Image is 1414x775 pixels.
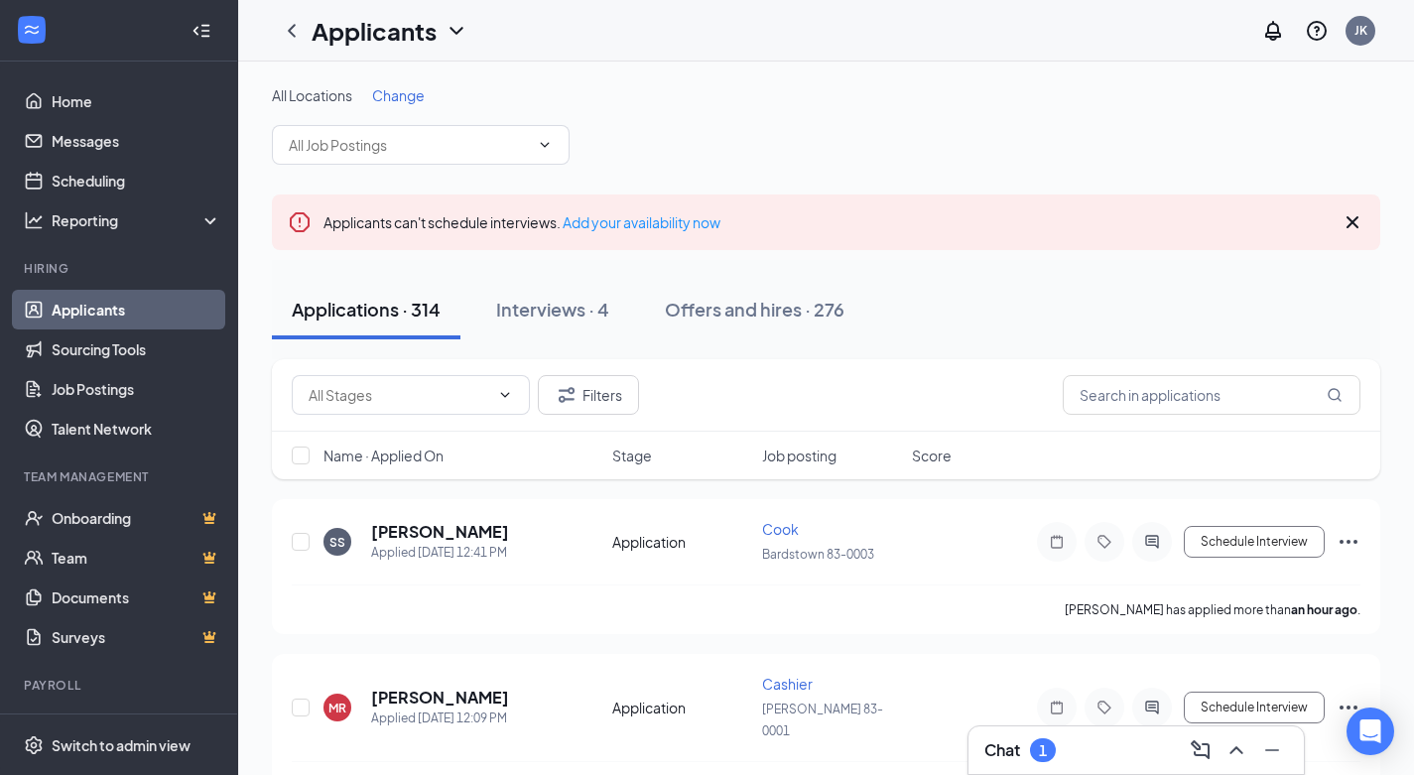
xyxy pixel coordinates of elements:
[52,121,221,161] a: Messages
[52,578,221,617] a: DocumentsCrown
[1045,534,1069,550] svg: Note
[323,213,720,231] span: Applicants can't schedule interviews.
[537,137,553,153] svg: ChevronDown
[24,468,217,485] div: Team Management
[1093,700,1116,715] svg: Tag
[445,19,468,43] svg: ChevronDown
[328,700,346,716] div: MR
[312,14,437,48] h1: Applicants
[1341,210,1364,234] svg: Cross
[612,698,750,717] div: Application
[329,534,345,551] div: SS
[1184,692,1325,723] button: Schedule Interview
[497,387,513,403] svg: ChevronDown
[1045,700,1069,715] svg: Note
[371,709,509,728] div: Applied [DATE] 12:09 PM
[762,547,874,562] span: Bardstown 83-0003
[1347,708,1394,755] div: Open Intercom Messenger
[52,735,191,755] div: Switch to admin view
[762,675,813,693] span: Cashier
[1065,601,1360,618] p: [PERSON_NAME] has applied more than .
[1039,742,1047,759] div: 1
[612,446,652,465] span: Stage
[289,134,529,156] input: All Job Postings
[52,81,221,121] a: Home
[192,21,211,41] svg: Collapse
[292,297,441,322] div: Applications · 314
[24,735,44,755] svg: Settings
[371,687,509,709] h5: [PERSON_NAME]
[309,384,489,406] input: All Stages
[665,297,844,322] div: Offers and hires · 276
[555,383,578,407] svg: Filter
[371,521,509,543] h5: [PERSON_NAME]
[372,86,425,104] span: Change
[1140,534,1164,550] svg: ActiveChat
[323,446,444,465] span: Name · Applied On
[22,20,42,40] svg: WorkstreamLogo
[1185,734,1217,766] button: ComposeMessage
[1260,738,1284,762] svg: Minimize
[912,446,952,465] span: Score
[52,617,221,657] a: SurveysCrown
[1337,530,1360,554] svg: Ellipses
[1291,602,1357,617] b: an hour ago
[538,375,639,415] button: Filter Filters
[52,161,221,200] a: Scheduling
[612,532,750,552] div: Application
[371,543,509,563] div: Applied [DATE] 12:41 PM
[52,210,222,230] div: Reporting
[1184,526,1325,558] button: Schedule Interview
[496,297,609,322] div: Interviews · 4
[1354,22,1367,39] div: JK
[52,329,221,369] a: Sourcing Tools
[563,213,720,231] a: Add your availability now
[1189,738,1213,762] svg: ComposeMessage
[762,520,799,538] span: Cook
[52,498,221,538] a: OnboardingCrown
[288,210,312,234] svg: Error
[1256,734,1288,766] button: Minimize
[24,677,217,694] div: Payroll
[1261,19,1285,43] svg: Notifications
[984,739,1020,761] h3: Chat
[1140,700,1164,715] svg: ActiveChat
[1327,387,1343,403] svg: MagnifyingGlass
[762,702,883,738] span: [PERSON_NAME] 83-0001
[1337,696,1360,719] svg: Ellipses
[280,19,304,43] svg: ChevronLeft
[52,707,221,746] a: PayrollCrown
[52,409,221,449] a: Talent Network
[1224,738,1248,762] svg: ChevronUp
[52,290,221,329] a: Applicants
[272,86,352,104] span: All Locations
[24,260,217,277] div: Hiring
[1221,734,1252,766] button: ChevronUp
[1305,19,1329,43] svg: QuestionInfo
[52,369,221,409] a: Job Postings
[24,210,44,230] svg: Analysis
[762,446,836,465] span: Job posting
[1093,534,1116,550] svg: Tag
[52,538,221,578] a: TeamCrown
[1063,375,1360,415] input: Search in applications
